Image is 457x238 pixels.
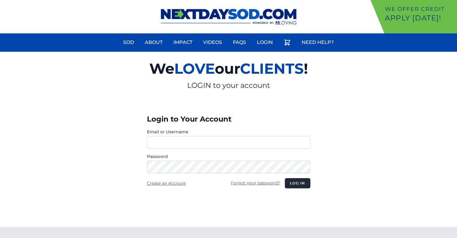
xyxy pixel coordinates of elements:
p: Apply [DATE]! [385,13,455,23]
button: Log in [285,178,310,188]
span: LOVE [174,60,215,77]
a: Need Help? [298,35,337,50]
a: Login [253,35,276,50]
h3: Login to Your Account [147,114,310,124]
a: Create an Account [147,181,186,186]
h2: We our ! [80,57,378,81]
a: FAQs [229,35,250,50]
label: Password [147,153,310,159]
a: Sod [120,35,138,50]
a: Impact [170,35,196,50]
a: Forgot your password? [231,180,280,186]
p: LOGIN to your account [80,81,378,90]
a: About [141,35,166,50]
p: We offer Credit [385,5,455,13]
a: Videos [200,35,226,50]
label: Email or Username [147,129,310,135]
span: CLIENTS [240,60,304,77]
